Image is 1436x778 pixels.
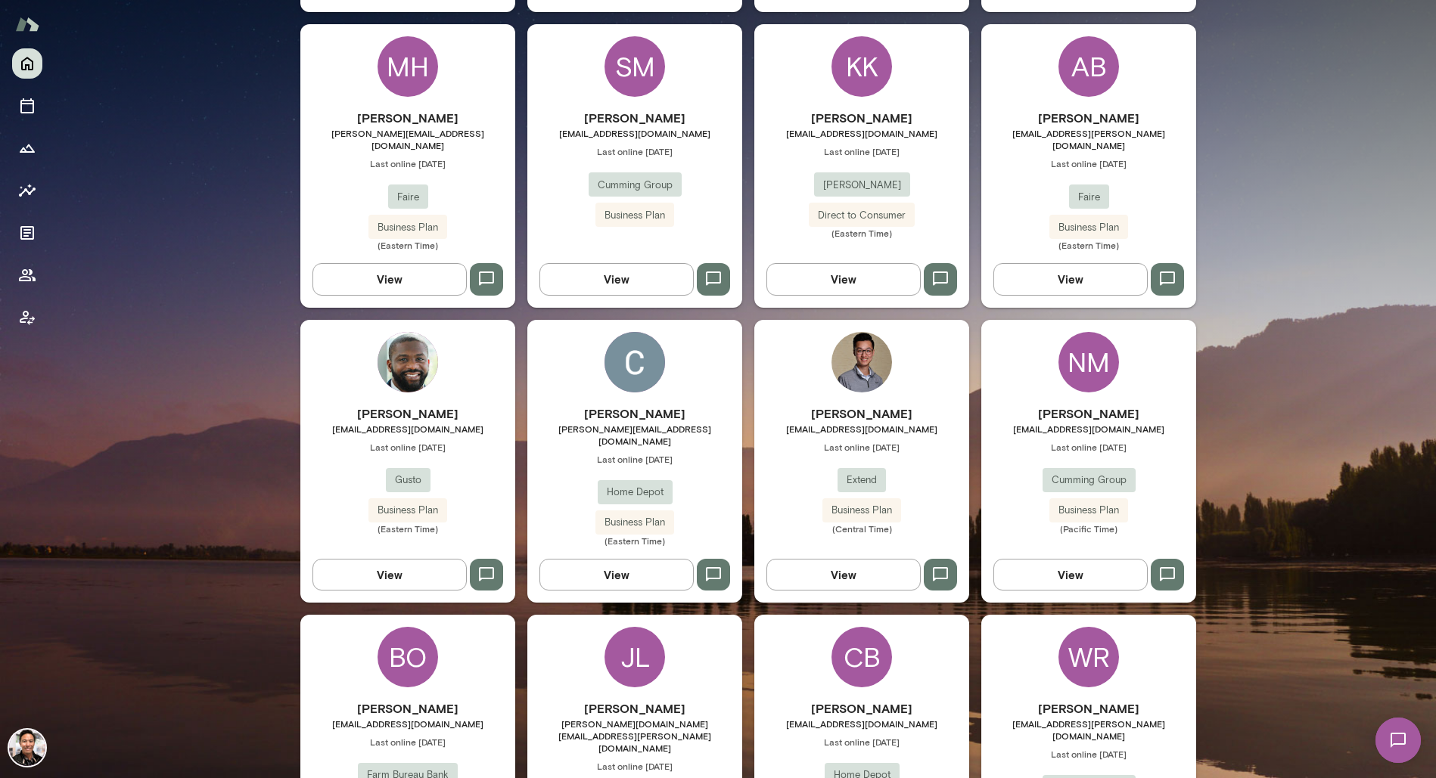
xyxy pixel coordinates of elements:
[605,332,665,392] img: Cecil Payne
[754,718,969,730] span: [EMAIL_ADDRESS][DOMAIN_NAME]
[527,535,742,547] span: (Eastern Time)
[1049,220,1128,235] span: Business Plan
[831,627,892,687] div: CB
[12,48,42,79] button: Home
[754,404,969,423] h6: [PERSON_NAME]
[386,473,430,488] span: Gusto
[300,522,515,535] span: (Eastern Time)
[838,473,886,488] span: Extend
[981,423,1196,435] span: [EMAIL_ADDRESS][DOMAIN_NAME]
[300,441,515,453] span: Last online [DATE]
[12,218,42,248] button: Documents
[9,730,45,766] img: Albert Villarde
[300,699,515,718] h6: [PERSON_NAME]
[300,423,515,435] span: [EMAIL_ADDRESS][DOMAIN_NAME]
[981,127,1196,151] span: [EMAIL_ADDRESS][PERSON_NAME][DOMAIN_NAME]
[754,227,969,239] span: (Eastern Time)
[1043,473,1136,488] span: Cumming Group
[814,178,910,193] span: [PERSON_NAME]
[300,404,515,423] h6: [PERSON_NAME]
[754,145,969,157] span: Last online [DATE]
[993,559,1148,590] button: View
[766,559,921,590] button: View
[312,559,467,590] button: View
[527,423,742,447] span: [PERSON_NAME][EMAIL_ADDRESS][DOMAIN_NAME]
[300,239,515,251] span: (Eastern Time)
[300,718,515,730] span: [EMAIL_ADDRESS][DOMAIN_NAME]
[300,157,515,169] span: Last online [DATE]
[831,332,892,392] img: Chun Yung
[15,10,39,39] img: Mento
[378,627,438,687] div: BO
[754,109,969,127] h6: [PERSON_NAME]
[981,157,1196,169] span: Last online [DATE]
[981,699,1196,718] h6: [PERSON_NAME]
[12,302,42,333] button: Client app
[754,441,969,453] span: Last online [DATE]
[595,208,674,223] span: Business Plan
[598,485,673,500] span: Home Depot
[809,208,915,223] span: Direct to Consumer
[527,699,742,718] h6: [PERSON_NAME]
[831,36,892,97] div: KK
[981,404,1196,423] h6: [PERSON_NAME]
[981,718,1196,742] span: [EMAIL_ADDRESS][PERSON_NAME][DOMAIN_NAME]
[981,522,1196,535] span: (Pacific Time)
[12,133,42,163] button: Growth Plan
[605,627,665,687] div: JL
[300,736,515,748] span: Last online [DATE]
[766,263,921,295] button: View
[388,190,428,205] span: Faire
[368,503,447,518] span: Business Plan
[1058,332,1119,392] div: NM
[527,145,742,157] span: Last online [DATE]
[754,127,969,139] span: [EMAIL_ADDRESS][DOMAIN_NAME]
[981,109,1196,127] h6: [PERSON_NAME]
[822,503,901,518] span: Business Plan
[378,332,438,392] img: Chiedu Areh
[527,718,742,754] span: [PERSON_NAME][DOMAIN_NAME][EMAIL_ADDRESS][PERSON_NAME][DOMAIN_NAME]
[12,175,42,206] button: Insights
[312,263,467,295] button: View
[981,441,1196,453] span: Last online [DATE]
[300,127,515,151] span: [PERSON_NAME][EMAIL_ADDRESS][DOMAIN_NAME]
[378,36,438,97] div: MH
[1058,36,1119,97] div: AB
[527,109,742,127] h6: [PERSON_NAME]
[527,404,742,423] h6: [PERSON_NAME]
[527,127,742,139] span: [EMAIL_ADDRESS][DOMAIN_NAME]
[754,522,969,535] span: (Central Time)
[12,260,42,290] button: Members
[754,736,969,748] span: Last online [DATE]
[300,109,515,127] h6: [PERSON_NAME]
[754,423,969,435] span: [EMAIL_ADDRESS][DOMAIN_NAME]
[589,178,682,193] span: Cumming Group
[1058,627,1119,687] div: WR
[12,91,42,121] button: Sessions
[993,263,1148,295] button: View
[981,239,1196,251] span: (Eastern Time)
[539,263,694,295] button: View
[368,220,447,235] span: Business Plan
[981,748,1196,760] span: Last online [DATE]
[754,699,969,718] h6: [PERSON_NAME]
[527,453,742,465] span: Last online [DATE]
[605,36,665,97] div: SM
[595,515,674,530] span: Business Plan
[527,760,742,772] span: Last online [DATE]
[539,559,694,590] button: View
[1049,503,1128,518] span: Business Plan
[1069,190,1109,205] span: Faire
